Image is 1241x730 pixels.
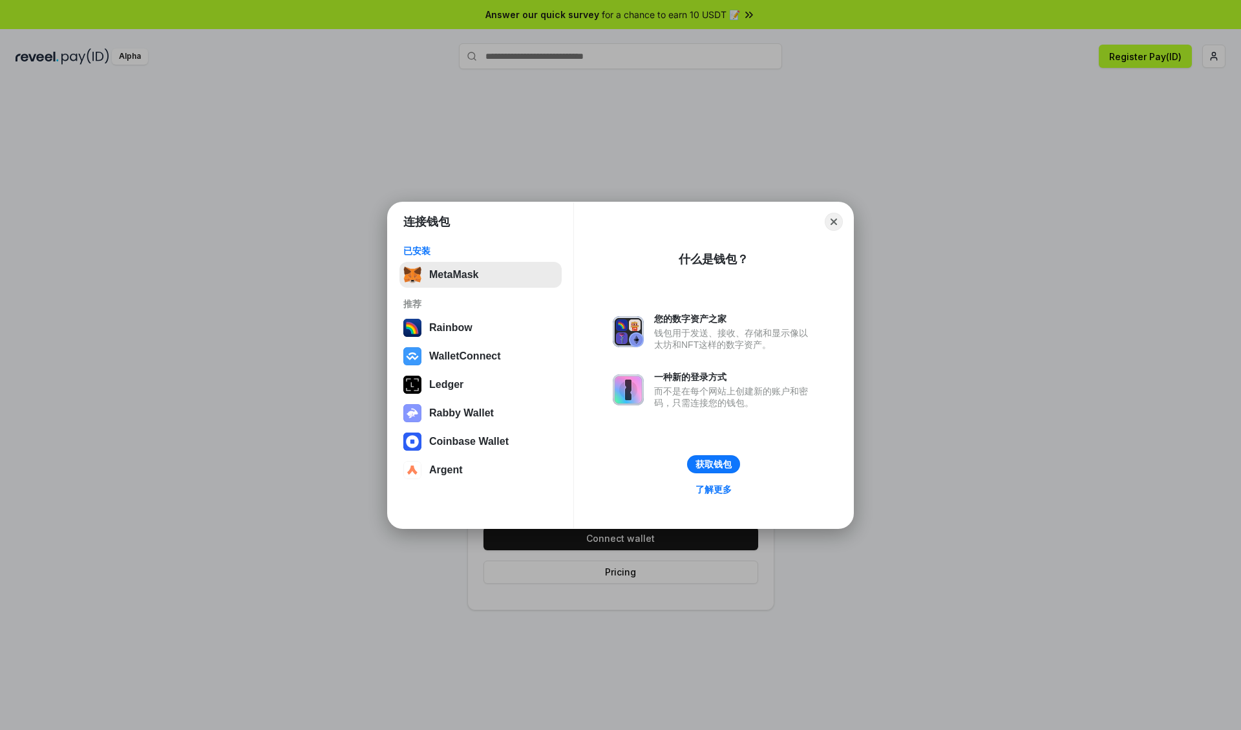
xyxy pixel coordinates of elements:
[403,404,421,422] img: svg+xml,%3Csvg%20xmlns%3D%22http%3A%2F%2Fwww.w3.org%2F2000%2Fsvg%22%20fill%3D%22none%22%20viewBox...
[429,269,478,281] div: MetaMask
[399,372,562,398] button: Ledger
[399,343,562,369] button: WalletConnect
[825,213,843,231] button: Close
[429,379,463,391] div: Ledger
[403,461,421,479] img: svg+xml,%3Csvg%20width%3D%2228%22%20height%3D%2228%22%20viewBox%3D%220%200%2028%2028%22%20fill%3D...
[654,313,814,325] div: 您的数字资产之家
[403,319,421,337] img: svg+xml,%3Csvg%20width%3D%22120%22%20height%3D%22120%22%20viewBox%3D%220%200%20120%20120%22%20fil...
[613,374,644,405] img: svg+xml,%3Csvg%20xmlns%3D%22http%3A%2F%2Fwww.w3.org%2F2000%2Fsvg%22%20fill%3D%22none%22%20viewBox...
[403,433,421,451] img: svg+xml,%3Csvg%20width%3D%2228%22%20height%3D%2228%22%20viewBox%3D%220%200%2028%2028%22%20fill%3D...
[403,245,558,257] div: 已安装
[613,316,644,347] img: svg+xml,%3Csvg%20xmlns%3D%22http%3A%2F%2Fwww.w3.org%2F2000%2Fsvg%22%20fill%3D%22none%22%20viewBox...
[403,214,450,230] h1: 连接钱包
[399,315,562,341] button: Rainbow
[429,350,501,362] div: WalletConnect
[679,252,748,267] div: 什么是钱包？
[399,400,562,426] button: Rabby Wallet
[399,457,562,483] button: Argent
[403,347,421,365] img: svg+xml,%3Csvg%20width%3D%2228%22%20height%3D%2228%22%20viewBox%3D%220%200%2028%2028%22%20fill%3D...
[403,266,421,284] img: svg+xml,%3Csvg%20fill%3D%22none%22%20height%3D%2233%22%20viewBox%3D%220%200%2035%2033%22%20width%...
[695,458,732,470] div: 获取钱包
[654,371,814,383] div: 一种新的登录方式
[399,429,562,455] button: Coinbase Wallet
[688,481,739,498] a: 了解更多
[429,322,472,334] div: Rainbow
[429,407,494,419] div: Rabby Wallet
[399,262,562,288] button: MetaMask
[429,436,509,447] div: Coinbase Wallet
[687,455,740,473] button: 获取钱包
[654,385,814,409] div: 而不是在每个网站上创建新的账户和密码，只需连接您的钱包。
[695,484,732,495] div: 了解更多
[403,376,421,394] img: svg+xml,%3Csvg%20xmlns%3D%22http%3A%2F%2Fwww.w3.org%2F2000%2Fsvg%22%20width%3D%2228%22%20height%3...
[403,298,558,310] div: 推荐
[654,327,814,350] div: 钱包用于发送、接收、存储和显示像以太坊和NFT这样的数字资产。
[429,464,463,476] div: Argent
